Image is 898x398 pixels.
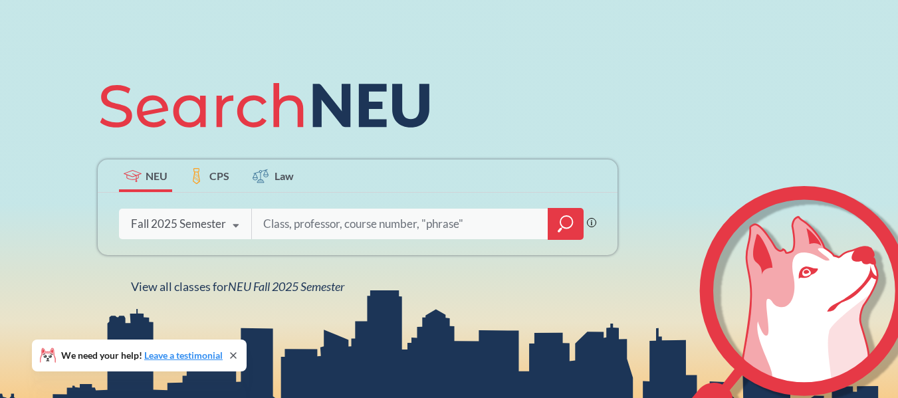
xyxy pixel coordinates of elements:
[131,279,344,294] span: View all classes for
[228,279,344,294] span: NEU Fall 2025 Semester
[209,168,229,183] span: CPS
[146,168,168,183] span: NEU
[275,168,294,183] span: Law
[548,208,584,240] div: magnifying glass
[262,210,538,238] input: Class, professor, course number, "phrase"
[558,215,574,233] svg: magnifying glass
[144,349,223,361] a: Leave a testimonial
[131,217,226,231] div: Fall 2025 Semester
[61,351,223,360] span: We need your help!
